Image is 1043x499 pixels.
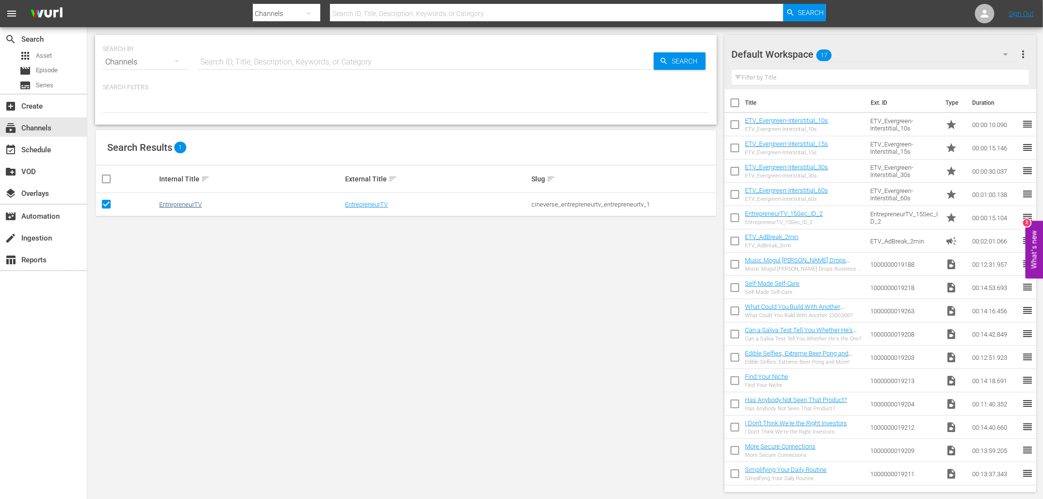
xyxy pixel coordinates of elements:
[668,52,706,70] span: Search
[866,416,942,439] td: 1000000019212
[745,210,823,217] a: EntrepreneurTV_15Sec_ID_2
[866,136,942,160] td: ETV_Evergreen-Interstitial_15s
[745,336,863,342] div: Can a Saliva Test Tell You Whether He's the One?
[945,165,957,177] span: Promo
[36,65,58,75] span: Episode
[5,166,17,177] span: VOD
[1026,221,1043,278] button: Open Feedback Widget
[866,253,942,276] td: 1000000019188
[866,229,942,253] td: ETV_AdBreak_2min
[345,201,388,208] a: EntrepreneurTV
[1022,421,1033,433] span: reorder
[1022,328,1033,339] span: reorder
[745,373,788,380] a: Find Your Niche
[745,466,827,473] a: Simplifying Your Daily Routine
[968,229,1022,253] td: 00:02:01.066
[945,189,957,200] span: Promo
[968,183,1022,206] td: 00:01:00.138
[945,375,957,386] span: Video
[745,359,863,365] div: Edible Selfies, Extreme Beer Pong and More!
[945,119,957,130] span: Promo
[866,206,942,229] td: EntrepreneurTV_15Sec_ID_2
[945,235,957,247] span: Ad
[745,187,828,194] a: ETV_Evergreen-Interstitial_60s
[531,201,715,208] div: cineverse_entrepreneurtv_entrepreneurtv_1
[745,280,800,287] a: Self-Made Self-Care
[798,4,824,21] span: Search
[745,266,863,272] div: Music Mogul [PERSON_NAME] Drops Business & Life Keys
[1022,281,1033,293] span: reorder
[5,144,17,156] span: Schedule
[745,140,828,147] a: ETV_Evergreen-Interstitial_15s
[745,419,847,427] a: I Don't Think We're the Right Investors
[1017,43,1029,66] button: more_vert
[745,312,863,319] div: What Could You Build With Another $500,000?
[866,369,942,392] td: 1000000019213
[745,242,799,249] div: ETV_AdBreak_2min
[19,80,31,91] span: Series
[745,219,823,225] div: EntrepreneurTV_15Sec_ID_2
[5,210,17,222] span: Automation
[23,2,70,25] img: ans4CAIJ8jUAAAAAAAAAAAAAAAAAAAAAAAAgQb4GAAAAAAAAAAAAAAAAAAAAAAAAJMjXAAAAAAAAAAAAAAAAAAAAAAAAgAT5G...
[1023,219,1031,226] div: 2
[945,468,957,480] span: Video
[968,253,1022,276] td: 00:12:31.957
[945,258,957,270] span: Video
[783,4,826,21] button: Search
[745,396,847,403] a: Has Anybody Not Seen That Product?
[1022,118,1033,130] span: reorder
[1022,351,1033,363] span: reorder
[745,303,844,318] a: What Could You Build With Another $500,000?
[945,142,957,154] span: Promo
[745,350,853,364] a: Edible Selfies, Extreme Beer Pong and More!
[945,328,957,340] span: Video
[945,282,957,293] span: Video
[968,206,1022,229] td: 00:00:15.104
[531,173,715,185] div: Slug
[745,196,828,202] div: ETV_Evergreen-Interstitial_60s
[745,257,850,271] a: Music Mogul [PERSON_NAME] Drops Business & Life Keys
[968,299,1022,322] td: 00:14:16.456
[968,160,1022,183] td: 00:00:30.037
[866,113,942,136] td: ETV_Evergreen-Interstitial_10s
[103,83,709,92] p: Search Filters:
[1022,165,1033,177] span: reorder
[5,33,17,45] span: Search
[19,65,31,77] span: Episode
[945,421,957,433] span: Video
[745,233,799,241] a: ETV_AdBreak_2min
[745,289,800,295] div: Self-Made Self-Care
[945,352,957,363] span: Video
[745,117,828,124] a: ETV_Evergreen-Interstitial_10s
[968,136,1022,160] td: 00:00:15.146
[745,382,788,388] div: Find Your Niche
[107,142,172,153] span: Search Results
[745,405,847,412] div: Has Anybody Not Seen That Product?
[745,326,857,341] a: Can a Saliva Test Tell You Whether He's the One?
[866,299,942,322] td: 1000000019263
[19,50,31,62] span: Asset
[1022,188,1033,200] span: reorder
[745,89,865,116] th: Title
[745,173,828,179] div: ETV_Evergreen-Interstitial_30s
[745,149,828,156] div: ETV_Evergreen-Interstitial_15s
[5,100,17,112] span: Create
[546,175,555,183] span: sort
[968,416,1022,439] td: 00:14:40.660
[732,41,1017,68] div: Default Workspace
[201,175,210,183] span: sort
[945,305,957,317] span: Video
[866,392,942,416] td: 1000000019204
[968,322,1022,346] td: 00:14:42.849
[174,142,186,153] span: 1
[866,322,942,346] td: 1000000019208
[1017,48,1029,60] span: more_vert
[968,346,1022,369] td: 00:12:51.923
[866,462,942,485] td: 1000000019211
[1022,444,1033,456] span: reorder
[816,45,832,65] span: 17
[968,439,1022,462] td: 00:13:59.205
[5,254,17,266] span: Reports
[866,160,942,183] td: ETV_Evergreen-Interstitial_30s
[1022,305,1033,316] span: reorder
